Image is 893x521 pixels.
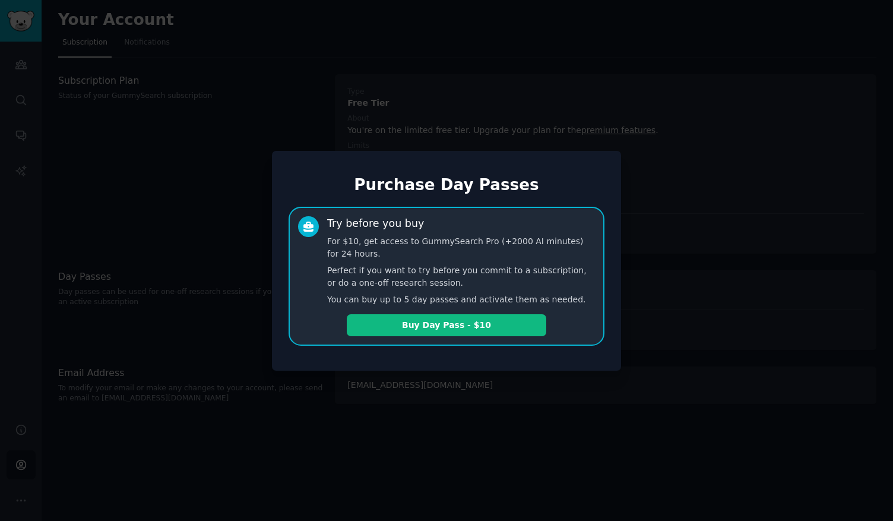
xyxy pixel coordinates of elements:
button: Buy Day Pass - $10 [347,314,546,336]
div: Try before you buy [327,216,424,231]
p: Perfect if you want to try before you commit to a subscription, or do a one-off research session. [327,264,595,289]
p: For $10, get access to GummySearch Pro (+2000 AI minutes) for 24 hours. [327,235,595,260]
p: You can buy up to 5 day passes and activate them as needed. [327,293,595,306]
h1: Purchase Day Passes [289,176,604,195]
